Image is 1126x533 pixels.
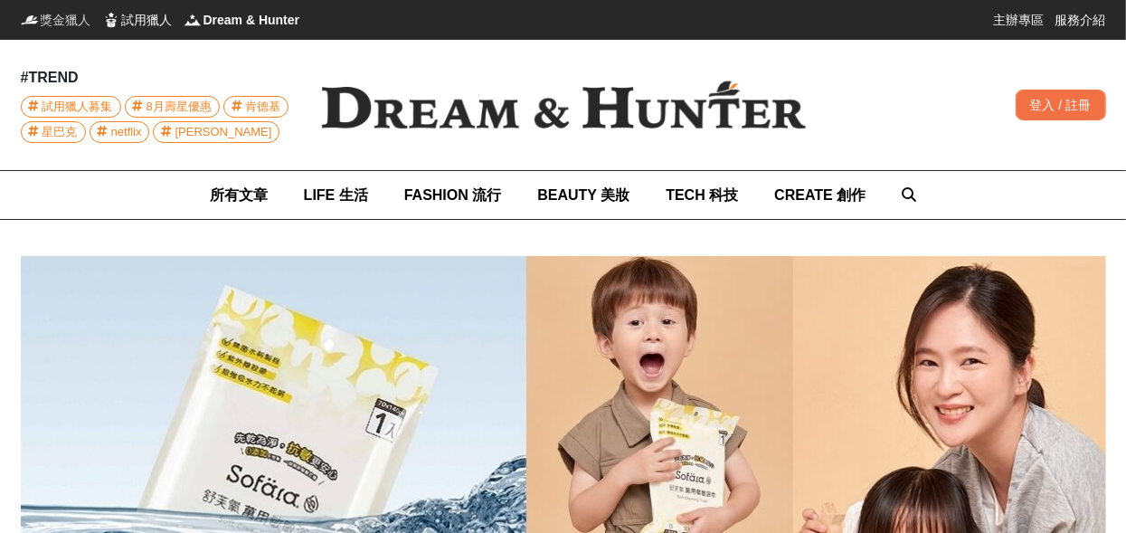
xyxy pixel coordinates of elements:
span: BEAUTY 美妝 [537,187,629,203]
a: 所有文章 [210,171,268,219]
span: 試用獵人募集 [43,97,113,117]
span: netflix [111,122,142,142]
img: 獎金獵人 [21,11,39,29]
a: LIFE 生活 [304,171,368,219]
span: 所有文章 [210,187,268,203]
span: 肯德基 [245,97,280,117]
span: LIFE 生活 [304,187,368,203]
span: Dream & Hunter [203,11,300,29]
span: 試用獵人 [122,11,173,29]
span: FASHION 流行 [404,187,502,203]
a: 服務介紹 [1055,11,1106,29]
span: 獎金獵人 [41,11,91,29]
a: 肯德基 [223,96,289,118]
a: Dream & HunterDream & Hunter [184,11,300,29]
a: BEAUTY 美妝 [537,171,629,219]
a: TECH 科技 [666,171,738,219]
span: CREATE 創作 [774,187,866,203]
a: 試用獵人募集 [21,96,121,118]
a: 星巴克 [21,121,86,143]
a: 獎金獵人獎金獵人 [21,11,91,29]
img: Dream & Hunter [292,52,835,158]
span: 8月壽星優惠 [147,97,212,117]
a: netflix [90,121,150,143]
div: 登入 / 註冊 [1016,90,1106,120]
a: 8月壽星優惠 [125,96,220,118]
span: [PERSON_NAME] [175,122,271,142]
img: Dream & Hunter [184,11,202,29]
a: CREATE 創作 [774,171,866,219]
img: 試用獵人 [102,11,120,29]
a: 主辦專區 [994,11,1045,29]
a: 試用獵人試用獵人 [102,11,173,29]
a: FASHION 流行 [404,171,502,219]
div: #TREND [21,67,292,89]
a: [PERSON_NAME] [153,121,279,143]
span: 星巴克 [43,122,78,142]
span: TECH 科技 [666,187,738,203]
